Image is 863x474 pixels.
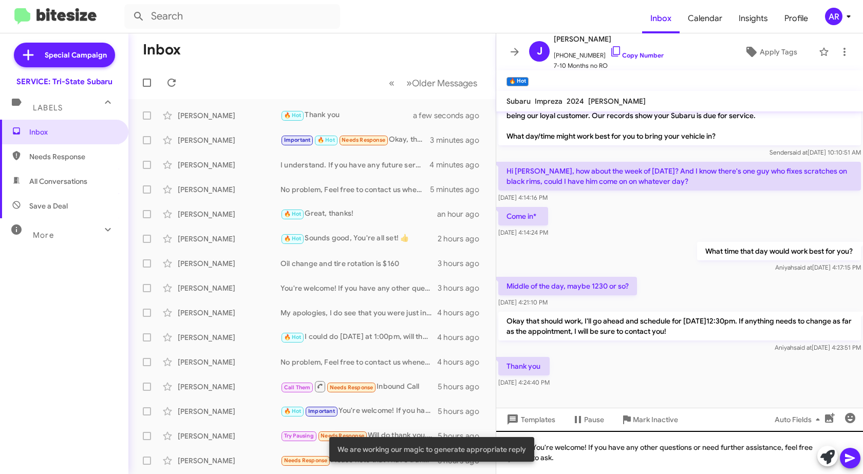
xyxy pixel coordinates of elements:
span: Needs Response [284,457,328,464]
div: SERVICE: Tri-State Subaru [16,77,112,87]
span: We are working our magic to generate appropriate reply [337,444,526,454]
span: [DATE] 4:14:24 PM [498,229,548,236]
button: Pause [564,410,612,429]
p: Okay that should work, I'll go ahead and schedule for [DATE]12:30pm. If anything needs to change ... [498,312,861,340]
span: said at [790,148,808,156]
a: Profile [776,4,816,33]
span: 🔥 Hot [284,408,302,414]
span: [PERSON_NAME] [554,33,664,45]
div: a few seconds ago [426,110,487,121]
span: [PERSON_NAME] [588,97,646,106]
p: Middle of the day, maybe 1230 or so? [498,277,637,295]
div: 3 minutes ago [430,135,487,145]
span: Inbox [642,4,680,33]
h1: Inbox [143,42,181,58]
span: Apply Tags [760,43,797,61]
div: I understand. If you have any future service needs or questions, feel free to reach out. Thank yo... [280,160,429,170]
span: said at [794,263,812,271]
span: Call Them [284,384,311,391]
div: You're welcome! If you have any other questions or need further assistance, feel free to ask. [496,431,863,474]
p: Come in* [498,207,548,225]
div: [PERSON_NAME] [178,332,280,343]
div: [PERSON_NAME] [178,160,280,170]
button: Apply Tags [727,43,814,61]
span: Needs Response [342,137,385,143]
div: 5 hours ago [438,382,487,392]
span: Try Pausing [284,432,314,439]
div: [PERSON_NAME] [178,135,280,145]
span: Mark Inactive [633,410,678,429]
span: Subaru [506,97,531,106]
span: Important [284,137,311,143]
p: Hi [PERSON_NAME], how about the week of [DATE]? And I know there's one guy who fixes scratches on... [498,162,861,191]
div: [PERSON_NAME] [178,382,280,392]
button: Next [400,72,483,93]
button: Previous [383,72,401,93]
div: 5 hours ago [438,406,487,416]
span: 🔥 Hot [284,112,302,119]
span: 🔥 Hot [284,334,302,340]
span: [DATE] 4:21:10 PM [498,298,548,306]
div: You're welcome! If you have any other questions or need assistance, please let me know. 🙂 [280,283,438,293]
span: Aniyah [DATE] 4:23:51 PM [775,344,861,351]
div: [PERSON_NAME] [178,456,280,466]
div: [PERSON_NAME] [178,406,280,416]
nav: Page navigation example [383,72,483,93]
div: Will do thank you, you as well [280,430,438,442]
span: Needs Response [330,384,373,391]
a: Copy Number [610,51,664,59]
span: 7-10 Months no RO [554,61,664,71]
button: Mark Inactive [612,410,686,429]
div: You're welcome! If you have any more questions or need assistance, feel free to ask.🙂 [280,405,438,417]
div: [PERSON_NAME] [178,357,280,367]
span: Labels [33,103,63,112]
span: 2024 [567,97,584,106]
span: « [389,77,395,89]
div: My apologies, I do see that you were just in for service. You're all set! [280,308,437,318]
span: Important [308,408,335,414]
span: said at [794,344,812,351]
div: [PERSON_NAME] [178,110,280,121]
span: 🔥 Hot [317,137,335,143]
div: 3 hours ago [438,258,487,269]
div: 4 minutes ago [429,160,487,170]
div: 4 hours ago [437,357,487,367]
div: an hour ago [437,209,487,219]
div: Please note that I have transferred my service to [US_STATE][GEOGRAPHIC_DATA] on [US_STATE][GEOGR... [280,454,438,466]
a: Calendar [680,4,730,33]
span: Older Messages [412,78,477,89]
p: Hi [PERSON_NAME], this is [PERSON_NAME], Service Manager at Ourisman Tri-State Subaru. Thanks for... [498,96,861,145]
span: Special Campaign [45,50,107,60]
input: Search [124,4,340,29]
div: [PERSON_NAME] [178,258,280,269]
span: Sender [DATE] 10:10:51 AM [770,148,861,156]
div: 5 minutes ago [430,184,487,195]
span: [PHONE_NUMBER] [554,45,664,61]
span: Inbox [29,127,117,137]
span: Aniyah [DATE] 4:17:15 PM [775,263,861,271]
div: [PERSON_NAME] [178,431,280,441]
span: Needs Response [29,151,117,162]
span: 🔥 Hot [284,211,302,217]
div: 2 hours ago [438,234,487,244]
span: All Conversations [29,176,87,186]
div: I could do [DATE] at 1:00pm, will that be okay? [280,331,437,343]
button: AR [816,8,852,25]
span: Impreza [535,97,562,106]
span: Auto Fields [775,410,824,429]
button: Auto Fields [766,410,832,429]
div: Oil change and tire rotation is $160 [280,258,438,269]
span: Pause [584,410,604,429]
div: AR [825,8,842,25]
div: Sounds good, You're all set! 👍 [280,233,438,244]
div: 4 hours ago [437,332,487,343]
div: [PERSON_NAME] [178,184,280,195]
div: Thank you [280,109,426,121]
div: Great, thanks! [280,208,437,220]
div: No problem, Feel free to contact us whenever you're ready to schedule for service! We're here to ... [280,357,437,367]
span: More [33,231,54,240]
div: [PERSON_NAME] [178,308,280,318]
span: Insights [730,4,776,33]
span: [DATE] 4:24:40 PM [498,378,550,386]
div: [PERSON_NAME] [178,283,280,293]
